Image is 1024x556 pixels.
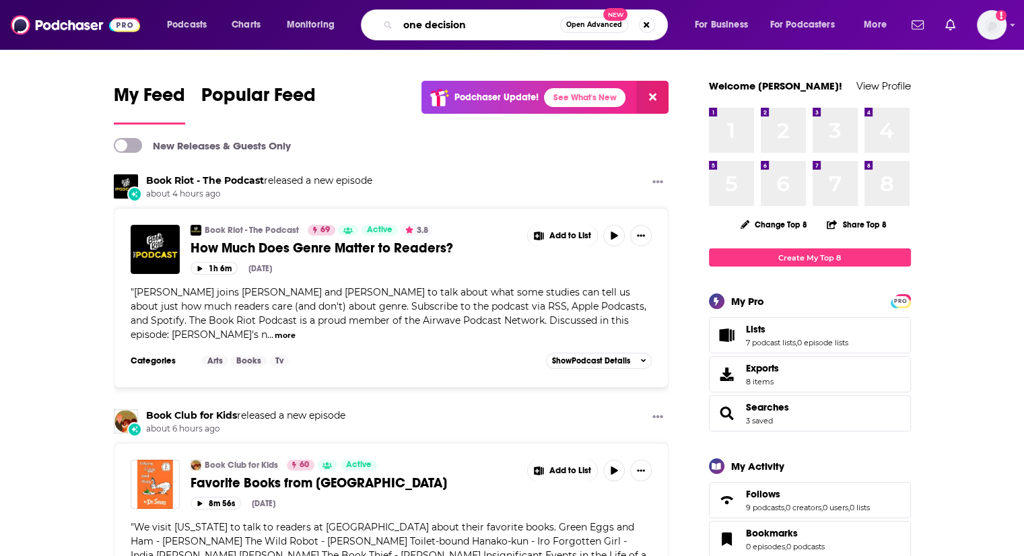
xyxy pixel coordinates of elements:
button: Show More Button [528,460,598,481]
span: [PERSON_NAME] joins [PERSON_NAME] and [PERSON_NAME] to talk about what some studies can tell us a... [131,286,646,341]
img: Book Club for Kids [191,460,201,471]
a: 69 [308,225,335,236]
span: Bookmarks [746,527,798,539]
a: 0 creators [786,503,821,512]
a: Favorite Books from [GEOGRAPHIC_DATA] [191,475,518,491]
button: Share Top 8 [826,211,887,238]
span: " [131,286,646,341]
a: Show notifications dropdown [906,13,929,36]
span: , [784,503,786,512]
span: Active [346,458,372,472]
a: Book Riot - The Podcast [146,174,264,186]
div: Search podcasts, credits, & more... [374,9,681,40]
a: Follows [746,488,870,500]
a: PRO [893,296,909,306]
a: 0 lists [850,503,870,512]
span: For Podcasters [770,15,835,34]
button: open menu [685,14,765,36]
a: Book Club for Kids [205,460,278,471]
a: Popular Feed [201,83,316,125]
div: New Episode [127,186,142,201]
span: ... [267,328,273,341]
span: about 6 hours ago [146,423,345,435]
button: Show More Button [630,460,652,481]
a: Follows [714,491,741,510]
button: Show More Button [528,225,598,246]
a: New Releases & Guests Only [114,138,291,153]
a: Arts [202,355,228,366]
span: Lists [709,317,911,353]
span: 8 items [746,377,779,386]
span: For Business [695,15,748,34]
span: Lists [746,323,765,335]
a: How Much Does Genre Matter to Readers? [191,240,518,256]
a: 7 podcast lists [746,338,796,347]
a: Book Club for Kids [146,409,237,421]
img: How Much Does Genre Matter to Readers? [131,225,180,274]
span: My Feed [114,83,185,114]
h3: Categories [131,355,191,366]
svg: Add a profile image [996,10,1006,21]
div: [DATE] [248,264,272,273]
button: 1h 6m [191,262,238,275]
h3: released a new episode [146,174,372,187]
a: Charts [223,14,269,36]
img: Book Riot - The Podcast [114,174,138,199]
a: Bookmarks [714,530,741,549]
button: Open AdvancedNew [560,17,628,33]
a: 0 episode lists [797,338,848,347]
h3: released a new episode [146,409,345,422]
button: 8m 56s [191,497,241,510]
a: Searches [714,404,741,423]
button: open menu [277,14,352,36]
button: Show profile menu [977,10,1006,40]
a: View Profile [856,79,911,92]
span: Favorite Books from [GEOGRAPHIC_DATA] [191,475,447,491]
span: Popular Feed [201,83,316,114]
a: 0 users [823,503,848,512]
button: Show More Button [647,409,669,426]
span: How Much Does Genre Matter to Readers? [191,240,453,256]
span: Open Advanced [566,22,622,28]
img: Favorite Books from Manchester Elementary [131,460,180,509]
span: Follows [746,488,780,500]
img: Book Club for Kids [114,409,138,433]
div: My Pro [731,295,764,308]
a: Create My Top 8 [709,248,911,267]
button: ShowPodcast Details [546,353,652,369]
a: Books [231,355,267,366]
button: open menu [854,14,903,36]
span: Show Podcast Details [552,356,630,366]
a: Lists [746,323,848,335]
span: New [603,8,627,21]
button: 3.8 [401,225,432,236]
span: Add to List [549,231,591,241]
div: [DATE] [252,499,275,508]
a: Show notifications dropdown [940,13,961,36]
span: Searches [709,395,911,431]
button: open menu [761,14,854,36]
span: Logged in as kkneafsey [977,10,1006,40]
span: Exports [714,365,741,384]
a: Searches [746,401,789,413]
span: Follows [709,482,911,518]
a: See What's New [544,88,625,107]
span: , [848,503,850,512]
span: More [864,15,887,34]
span: , [796,338,797,347]
span: Charts [232,15,261,34]
a: Active [362,225,398,236]
a: Tv [270,355,289,366]
a: Book Riot - The Podcast [205,225,299,236]
a: Podchaser - Follow, Share and Rate Podcasts [11,12,140,38]
span: Exports [746,362,779,374]
span: , [785,542,786,551]
input: Search podcasts, credits, & more... [398,14,560,36]
img: Book Riot - The Podcast [191,225,201,236]
span: , [821,503,823,512]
